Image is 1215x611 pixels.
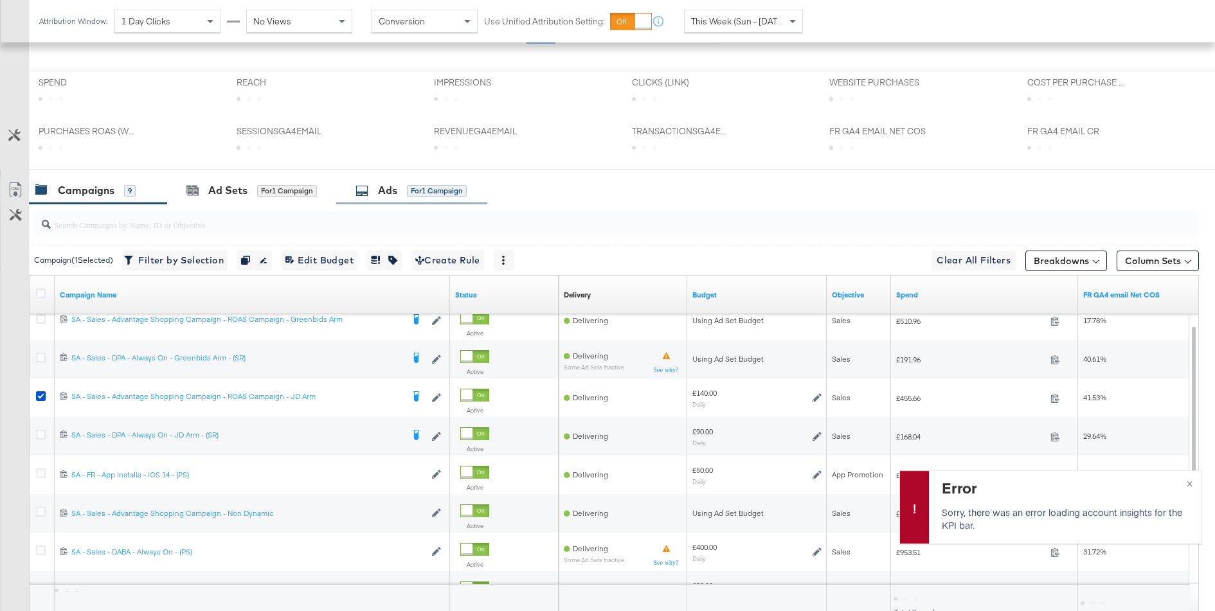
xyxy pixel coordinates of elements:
[573,315,608,325] span: Delivering
[896,355,1045,364] span: £191.96
[1083,315,1106,325] span: 17.78%
[411,250,484,270] button: Create Rule
[692,542,717,553] div: £400.00
[692,508,822,518] div: Using Ad Set Budget
[564,556,624,563] sub: Some Ad Sets Inactive
[564,290,591,300] div: Delivery
[71,314,402,327] a: SA - Sales - Advantage Shopping Campaign - ROAS Campaign - Greenbids Arm
[896,290,1073,300] a: The total amount spent to date.
[460,329,489,337] label: Active
[692,354,822,364] div: Using Ad Set Budget
[379,15,425,27] span: Conversion
[378,183,397,198] div: Ads
[1178,471,1201,494] button: ×
[832,354,851,364] span: Sales
[460,445,489,453] label: Active
[896,470,1045,480] span: £167.92
[122,15,170,27] span: 1 Day Clicks
[71,353,402,366] a: SA - Sales - DPA - Always On - Greenbids Arm - (SR)
[1083,290,1201,300] a: FR GA4 Net COS
[692,400,706,408] sub: Daily
[51,207,1092,232] input: Search Campaigns by Name, ID or Objective
[692,388,717,398] div: £140.00
[832,547,851,556] span: Sales
[832,290,886,300] a: Your campaign's objective.
[896,509,1045,518] span: £91.80
[123,250,228,270] button: Filter by Selection
[39,17,108,26] div: Attribution Window:
[832,508,851,518] span: Sales
[1187,475,1192,490] span: ×
[692,465,713,475] div: £50.00
[257,185,317,197] div: for 1 Campaign
[34,254,113,266] div: Campaign ( 1 Selected)
[71,353,402,363] div: SA - Sales - DPA - Always On - Greenbids Arm - (SR)
[1083,431,1106,441] span: 29.64%
[692,581,713,591] div: £50.00
[1083,354,1106,364] span: 40.61%
[71,430,402,443] a: SA - Sales - DPA - Always On - JD Arm - (SR)
[692,315,822,326] div: Using Ad Set Budget
[71,547,425,557] div: SA - Sales - DABA - Always On - (PS)
[692,554,706,562] sub: Daily
[460,522,489,530] label: Active
[460,406,489,414] label: Active
[71,508,425,519] a: SA - Sales - Advantage Shopping Campaign - Non Dynamic
[564,290,591,300] a: Reflects the ability of your Ad Campaign to achieve delivery based on ad states, schedule and bud...
[285,252,354,269] span: Edit Budget
[832,470,883,479] span: App Promotion
[692,439,706,447] sub: Daily
[832,315,851,325] span: Sales
[407,185,467,197] div: for 1 Campaign
[282,250,357,270] button: Edit Budget
[415,252,480,269] span: Create Rule
[692,427,713,437] div: £90.00
[484,15,605,28] label: Use Unified Attribution Setting:
[71,547,425,558] a: SA - Sales - DABA - Always On - (PS)
[455,290,553,300] a: Shows the current state of your Ad Campaign.
[71,470,425,481] a: SA - FR - App installs - iOS 14 - (PS)
[937,252,1011,269] span: Clear All Filters
[460,560,489,569] label: Active
[932,251,1016,271] button: Clear All Filters
[253,15,291,27] span: No Views
[692,290,822,300] a: The maximum amount you're willing to spend on your ads, on average each day or over the lifetime ...
[573,351,608,360] span: Delivering
[832,393,851,402] span: Sales
[460,483,489,491] label: Active
[60,290,445,300] a: Your campaign name.
[573,544,608,553] span: Delivering
[1083,393,1106,402] span: 41.53%
[691,15,788,27] span: This Week (Sun - [DATE])
[127,252,224,269] span: Filter by Selection
[71,391,402,402] div: SA - Sales - Advantage Shopping Campaign - ROAS Campaign - JD Arm
[942,506,1185,531] p: Sorry, there was an error loading account insights for the KPI bar.
[124,185,136,197] div: 9
[832,431,851,441] span: Sales
[896,432,1045,441] span: £168.04
[942,477,1185,499] div: Error
[573,431,608,441] span: Delivering
[58,183,114,198] div: Campaigns
[1025,251,1107,271] button: Breakdowns
[896,547,1045,557] span: £953.51
[692,477,706,485] sub: Daily
[573,393,608,402] span: Delivering
[573,470,608,479] span: Delivering
[460,367,489,376] label: Active
[564,364,624,371] sub: Some Ad Sets Inactive
[208,183,248,198] div: Ad Sets
[573,508,608,518] span: Delivering
[896,393,1045,403] span: £455.66
[1117,251,1199,271] button: Column Sets
[71,391,402,404] a: SA - Sales - Advantage Shopping Campaign - ROAS Campaign - JD Arm
[71,314,402,324] div: SA - Sales - Advantage Shopping Campaign - ROAS Campaign - Greenbids Arm
[896,316,1045,326] span: £510.96
[71,430,402,440] div: SA - Sales - DPA - Always On - JD Arm - (SR)
[71,470,425,480] div: SA - FR - App installs - iOS 14 - (PS)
